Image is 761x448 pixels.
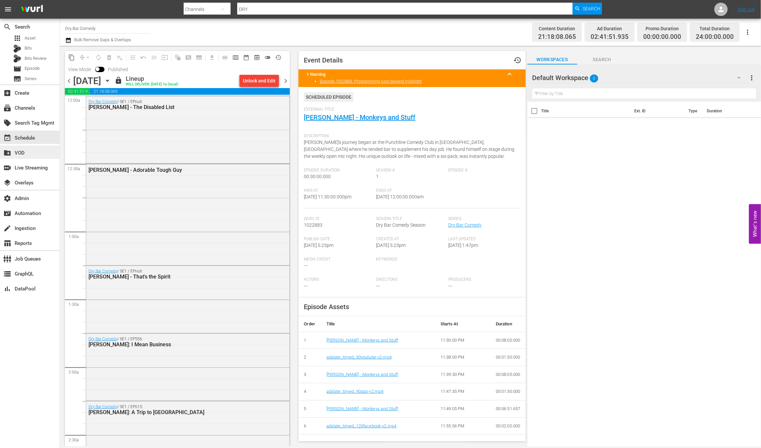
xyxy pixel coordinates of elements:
[304,283,308,288] span: ---
[93,52,104,63] span: Loop Content
[448,222,481,228] a: Dry Bar Comedy
[3,255,11,263] span: Job Queues
[298,400,321,417] td: 5
[448,243,478,248] span: [DATE] 1:47pm
[298,366,321,383] td: 3
[89,104,253,110] div: [PERSON_NAME] - The Disabled List
[13,75,21,83] span: Series
[104,52,114,63] span: Select an event to delete
[90,88,290,95] span: 21:18:08.065
[326,389,384,394] a: adslate_timed_90app-v2.mp4
[194,52,204,63] span: Create Series Block
[376,243,406,248] span: [DATE] 5:23pm
[232,54,239,61] span: calendar_view_week_outlined
[514,56,522,64] span: Event History
[532,68,747,87] div: Default Workspace
[703,102,743,120] th: Duration
[217,51,230,64] span: Day Calendar View
[254,54,260,61] span: preview_outlined
[89,269,253,280] div: / SE1 / EPnull:
[326,372,398,377] a: [PERSON_NAME] - Monkeys and Stuff
[125,51,138,64] span: Customize Events
[73,75,101,86] div: [DATE]
[573,3,602,15] button: Search
[304,243,333,248] span: [DATE] 5:23pm
[490,383,526,400] td: 00:01:30.000
[65,67,95,72] span: View Mode:
[304,277,373,282] span: Actors
[490,349,526,366] td: 00:01:30.000
[4,5,12,13] span: menu
[3,89,11,97] span: Create
[304,113,415,121] a: [PERSON_NAME] - Monkeys and Stuff
[435,400,490,417] td: 11:49:05 PM
[273,52,284,63] span: View History
[13,45,21,53] div: Bits
[298,383,321,400] td: 4
[73,37,131,42] span: Bulk Remove Gaps & Overlaps
[643,33,681,41] span: 00:00:00.000
[304,107,517,112] span: External Title
[376,277,445,282] span: Directors
[262,52,273,63] span: 24 hours Lineup View is OFF
[304,174,331,179] span: 00:30:00.000
[538,24,576,33] div: Content Duration
[89,99,253,110] div: / SE1 / EPnull:
[298,349,321,366] td: 2
[643,24,681,33] div: Promo Duration
[591,24,629,33] div: Ad Duration
[89,404,253,415] div: / SE1 / EP615:
[243,75,276,87] div: Unlock and Edit
[376,237,445,242] span: Created At
[3,194,11,202] span: Admin
[89,274,253,280] div: [PERSON_NAME] - That's the Spirit
[170,51,183,64] span: Refresh All Search Blocks
[304,194,351,199] span: [DATE] 11:30:00.000pm
[25,55,47,62] span: Bits Review
[506,70,514,78] span: keyboard_arrow_up
[326,406,398,411] a: [PERSON_NAME] - Monkeys and Stuff
[376,257,445,262] span: Keywords
[748,74,756,82] span: more_vert
[3,270,11,278] span: GraphQL
[3,23,11,31] span: Search
[490,417,526,435] td: 00:02:00.000
[304,303,349,311] span: Episode Assets
[204,51,217,64] span: Download as CSV
[304,56,343,64] span: Event Details
[183,52,194,63] span: Create Search Block
[448,237,517,242] span: Last Updated
[304,237,373,242] span: Publish Date
[541,102,631,120] th: Title
[326,440,387,445] a: adslate_timed_120web-v2.mp4
[16,2,48,17] img: ans4CAIJ8jUAAAAAAAAAAAAAAAAAAAAAAAAgQb4GAAAAAAAAAAAAAAAAAAAAAAAAJMjXAAAAAAAAAAAAAAAAAAAAAAAAgAT5G...
[448,277,517,282] span: Producers
[89,404,117,409] a: Dry Bar Comedy
[448,216,517,222] span: Series
[13,34,21,42] span: Asset
[3,239,11,247] span: Reports
[298,316,321,332] th: Order
[298,417,321,435] td: 6
[89,341,253,348] div: [PERSON_NAME]: I Mean Business
[490,332,526,349] td: 00:08:00.000
[89,337,253,348] div: / SE1 / EP556:
[298,332,321,349] td: 1
[326,423,396,428] a: adslate_timed_120facebook-v2.mp4
[77,52,93,63] span: Remove Gaps & Overlaps
[448,168,517,173] span: Episode #
[25,35,36,42] span: Asset
[326,355,392,360] a: adslate_timed_90youtube-v2.mp4
[304,140,514,159] span: [PERSON_NAME]'s journey began at the Punchline Comedy Club in [GEOGRAPHIC_DATA], [GEOGRAPHIC_DATA...
[304,222,322,228] span: 1022883
[89,269,117,274] a: Dry Bar Comedy
[435,316,490,332] th: Starts At
[275,54,282,61] span: history_outlined
[149,52,159,63] span: Fill episodes with ad slates
[748,70,756,86] button: more_vert
[240,75,279,87] button: Unlock and Edit
[696,24,734,33] div: Total Duration
[304,263,308,268] span: ---
[3,149,11,157] span: VOD
[448,283,452,288] span: ---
